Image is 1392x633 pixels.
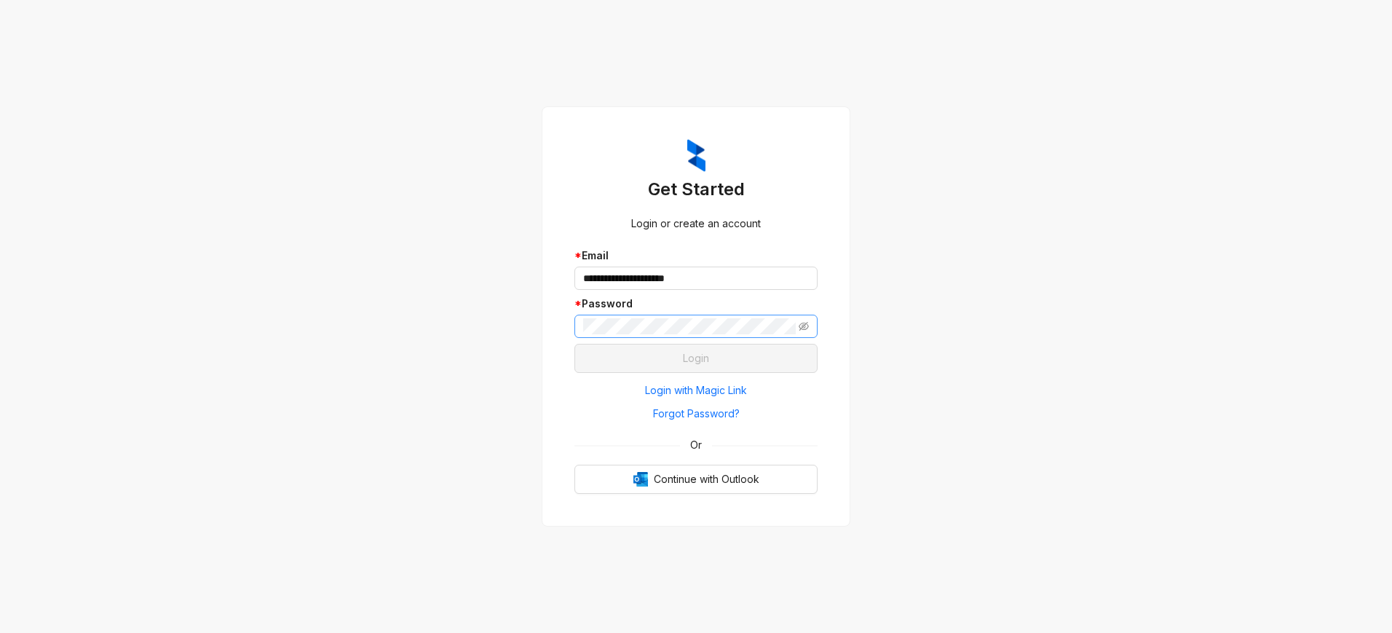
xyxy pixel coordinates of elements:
[574,344,818,373] button: Login
[645,382,747,398] span: Login with Magic Link
[574,402,818,425] button: Forgot Password?
[574,296,818,312] div: Password
[799,321,809,331] span: eye-invisible
[574,379,818,402] button: Login with Magic Link
[687,139,705,173] img: ZumaIcon
[654,471,759,487] span: Continue with Outlook
[574,248,818,264] div: Email
[653,406,740,422] span: Forgot Password?
[680,437,712,453] span: Or
[574,178,818,201] h3: Get Started
[574,465,818,494] button: OutlookContinue with Outlook
[574,216,818,232] div: Login or create an account
[633,472,648,487] img: Outlook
